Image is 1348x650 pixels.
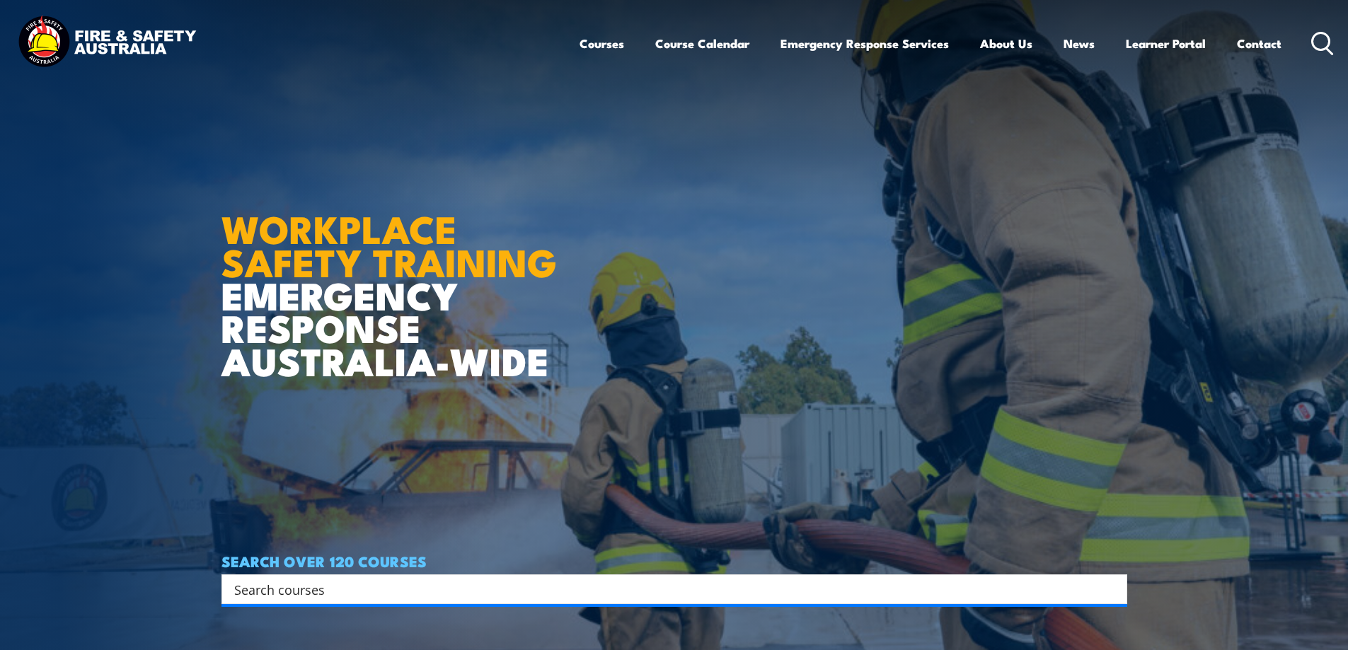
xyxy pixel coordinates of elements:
[1064,25,1095,62] a: News
[1102,579,1122,599] button: Search magnifier button
[780,25,949,62] a: Emergency Response Services
[980,25,1032,62] a: About Us
[221,198,557,290] strong: WORKPLACE SAFETY TRAINING
[237,579,1099,599] form: Search form
[234,579,1096,600] input: Search input
[655,25,749,62] a: Course Calendar
[221,176,568,377] h1: EMERGENCY RESPONSE AUSTRALIA-WIDE
[221,553,1127,569] h4: SEARCH OVER 120 COURSES
[1126,25,1206,62] a: Learner Portal
[580,25,624,62] a: Courses
[1237,25,1281,62] a: Contact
